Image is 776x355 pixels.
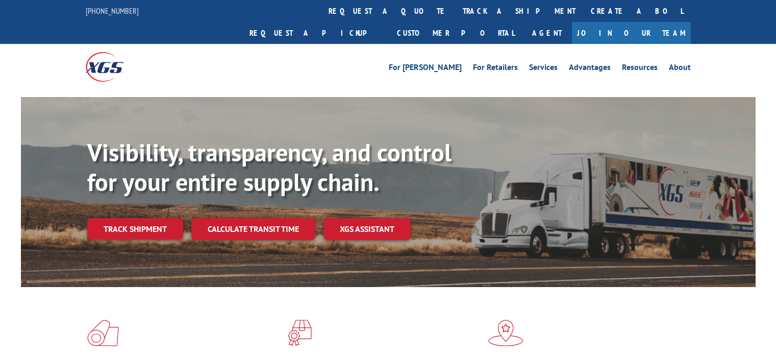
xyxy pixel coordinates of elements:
[288,320,312,346] img: xgs-icon-focused-on-flooring-red
[473,63,518,75] a: For Retailers
[323,218,411,240] a: XGS ASSISTANT
[389,22,522,44] a: Customer Portal
[669,63,691,75] a: About
[86,6,139,16] a: [PHONE_NUMBER]
[242,22,389,44] a: Request a pickup
[389,63,462,75] a: For [PERSON_NAME]
[569,63,611,75] a: Advantages
[622,63,658,75] a: Resources
[529,63,558,75] a: Services
[522,22,572,44] a: Agent
[191,218,315,240] a: Calculate transit time
[87,136,452,198] b: Visibility, transparency, and control for your entire supply chain.
[488,320,523,346] img: xgs-icon-flagship-distribution-model-red
[87,320,119,346] img: xgs-icon-total-supply-chain-intelligence-red
[87,218,183,240] a: Track shipment
[572,22,691,44] a: Join Our Team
